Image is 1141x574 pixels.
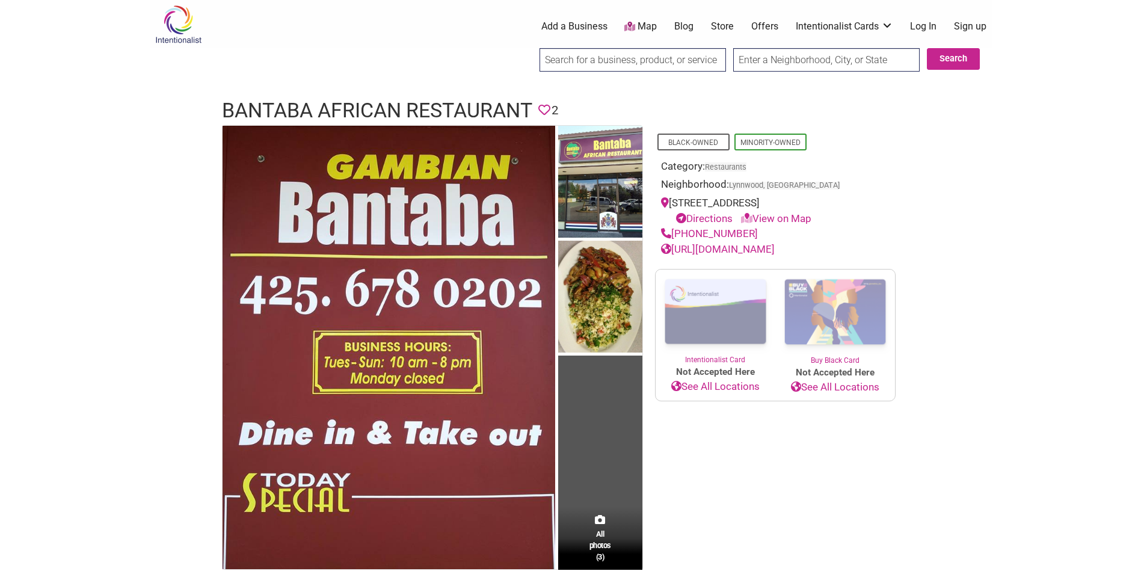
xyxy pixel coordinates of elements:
div: Category: [661,159,890,177]
a: Restaurants [705,162,746,171]
a: Offers [751,20,778,33]
a: Map [624,20,657,34]
h1: Bantaba African Restaurant [222,96,532,125]
img: Intentionalist [150,5,207,44]
input: Enter a Neighborhood, City, or State [733,48,920,72]
a: See All Locations [775,380,895,395]
a: Intentionalist Cards [796,20,893,33]
a: Sign up [954,20,986,33]
a: Intentionalist Card [656,270,775,365]
img: Intentionalist Card [656,270,775,354]
div: [STREET_ADDRESS] [661,196,890,226]
span: 2 [552,101,558,120]
a: Blog [674,20,694,33]
a: [PHONE_NUMBER] [661,227,758,239]
a: Directions [676,212,733,224]
a: Buy Black Card [775,270,895,366]
a: Store [711,20,734,33]
input: Search for a business, product, or service [540,48,726,72]
a: Minority-Owned [740,138,801,147]
span: Lynnwood, [GEOGRAPHIC_DATA] [729,182,840,190]
a: Log In [910,20,936,33]
a: See All Locations [656,379,775,395]
span: All photos (3) [589,528,611,563]
span: Not Accepted Here [775,366,895,380]
a: [URL][DOMAIN_NAME] [661,243,775,255]
a: Black-Owned [668,138,718,147]
img: Buy Black Card [775,270,895,355]
span: Not Accepted Here [656,365,775,379]
button: Search [927,48,980,70]
a: Add a Business [541,20,607,33]
div: Neighborhood: [661,177,890,196]
a: View on Map [741,212,811,224]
